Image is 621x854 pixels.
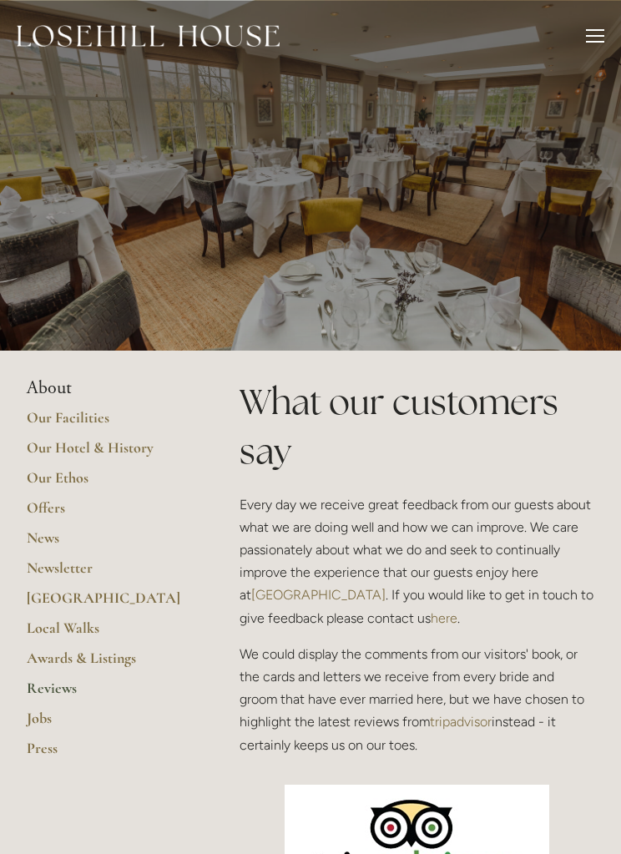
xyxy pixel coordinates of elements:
a: Newsletter [27,558,186,589]
a: Reviews [27,679,186,709]
a: Our Ethos [27,468,186,498]
p: Every day we receive great feedback from our guests about what we are doing well and how we can i... [240,493,594,629]
a: Our Hotel & History [27,438,186,468]
a: tripadvisor [430,714,492,730]
a: Offers [27,498,186,528]
a: News [27,528,186,558]
h1: What our customers say [240,377,594,476]
a: Local Walks [27,619,186,649]
a: Awards & Listings [27,649,186,679]
img: Losehill House [17,25,280,47]
a: [GEOGRAPHIC_DATA] [251,587,386,603]
li: About [27,377,186,399]
p: We could display the comments from our visitors' book, or the cards and letters we receive from e... [240,643,594,756]
a: [GEOGRAPHIC_DATA] [27,589,186,619]
a: Jobs [27,709,186,739]
a: Press [27,739,186,769]
a: Our Facilities [27,408,186,438]
a: here [431,610,457,626]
